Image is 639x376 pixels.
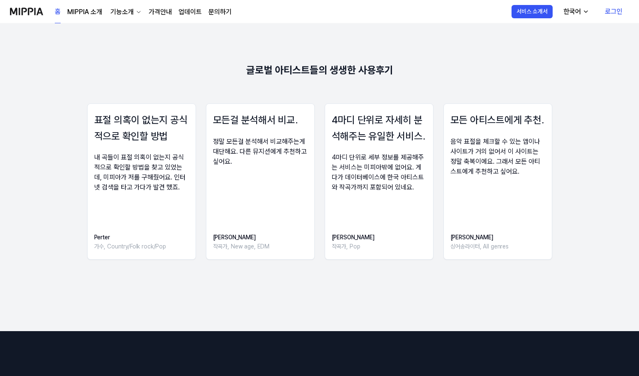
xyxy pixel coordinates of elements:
div: 기능소개 [109,7,135,17]
div: 글로벌 아티스트들의 생생한 사용후기 [246,62,393,79]
div: 작곡가, Pop [332,242,375,251]
h3: 모든 아티스트에게 추천. [450,112,545,128]
div: 가수, Country/Folk rock/Pop [94,242,166,251]
a: 문의하기 [208,7,232,17]
button: 서비스 소개서 [512,5,553,18]
div: 싱어송라이터, All genres [450,242,509,251]
div: [PERSON_NAME] [213,233,270,242]
div: 작곡가, New age, EDM [213,242,270,251]
a: 가격안내 [149,7,172,17]
div: [PERSON_NAME] [450,233,509,242]
div: [PERSON_NAME] [332,233,375,242]
div: 한국어 [562,7,583,17]
div: 정말 모든걸 분석해서 비교해주는게 대단해요. 다른 뮤지션에게 추천하고 싶어요. [213,137,308,167]
div: 4마디 단위로 세부 정보를 제공해주는 서비스는 미피아밖에 없어요. 게다가 데이터베이스에 한국 아티스트와 작곡가까지 포함되어 있네요. [332,152,426,192]
button: 한국어 [557,3,594,20]
a: 홈 [55,0,61,23]
h3: 표절 의혹이 없는지 공식적으로 확인할 방법 [94,112,189,144]
div: 내 곡들이 표절 의혹이 없는지 공식적으로 확인할 방법을 찾고 있었는데, 미피아가 저를 구해줬어요. 인터넷 검색을 타고 가다가 발견 했죠. [94,152,189,192]
button: 기능소개 [109,7,142,17]
h3: 4마디 단위로 자세히 분석해주는 유일한 서비스. [332,112,426,144]
a: 업데이트 [179,7,202,17]
div: 음악 표절을 체크할 수 있는 앱이나 사이트가 거의 없어서 이 사이트는 정말 축복이에요. 그래서 모든 아티스트에게 추천하고 싶어요. [450,137,545,177]
div: Perter [94,233,166,242]
a: MIPPIA 소개 [67,7,102,17]
h3: 모든걸 분석해서 비교. [213,112,308,128]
